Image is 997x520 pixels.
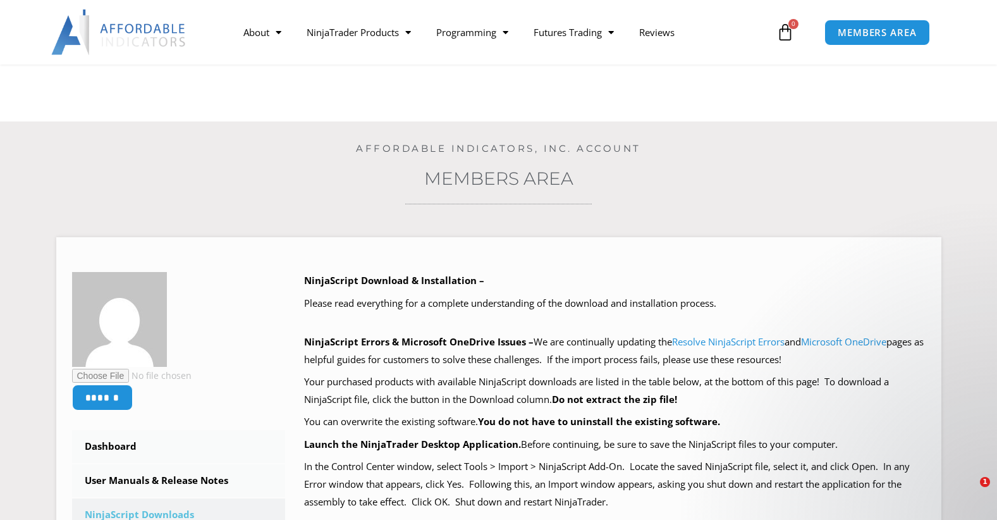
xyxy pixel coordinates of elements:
a: Resolve NinjaScript Errors [672,335,785,348]
a: MEMBERS AREA [824,20,930,46]
b: Launch the NinjaTrader Desktop Application. [304,438,521,450]
a: User Manuals & Release Notes [72,464,286,497]
p: Before continuing, be sure to save the NinjaScript files to your computer. [304,436,926,454]
span: MEMBERS AREA [838,28,917,37]
a: Reviews [627,18,687,47]
a: Affordable Indicators, Inc. Account [356,142,641,154]
img: 9020be1b168cb8845c6896a40067a2139567086cb44e3176155864e721c75c5b [72,272,167,367]
a: Microsoft OneDrive [801,335,886,348]
p: Your purchased products with available NinjaScript downloads are listed in the table below, at th... [304,373,926,409]
p: Please read everything for a complete understanding of the download and installation process. [304,295,926,313]
a: 0 [757,14,813,51]
span: 1 [980,477,990,487]
b: NinjaScript Errors & Microsoft OneDrive Issues – [304,335,534,348]
a: About [231,18,294,47]
span: 0 [788,19,798,29]
a: Dashboard [72,430,286,463]
b: Do not extract the zip file! [552,393,677,405]
p: You can overwrite the existing software. [304,413,926,431]
a: Futures Trading [521,18,627,47]
b: You do not have to uninstall the existing software. [478,415,720,428]
a: NinjaTrader Products [294,18,424,47]
nav: Menu [231,18,773,47]
iframe: Intercom live chat [954,477,984,507]
b: NinjaScript Download & Installation – [304,274,484,287]
a: Programming [424,18,521,47]
p: In the Control Center window, select Tools > Import > NinjaScript Add-On. Locate the saved NinjaS... [304,458,926,511]
a: Members Area [424,168,573,189]
img: LogoAI | Affordable Indicators – NinjaTrader [51,9,187,55]
p: We are continually updating the and pages as helpful guides for customers to solve these challeng... [304,333,926,369]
